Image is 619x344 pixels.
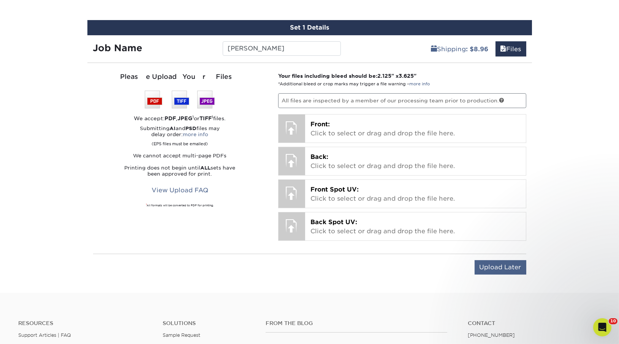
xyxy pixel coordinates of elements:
small: *Additional bleed or crop marks may trigger a file warning – [278,82,430,86]
b: : $8.96 [466,46,489,53]
strong: AI [169,126,176,131]
input: Upload Later [475,260,526,275]
strong: ALL [200,165,211,171]
span: Back: [310,153,328,160]
span: Front: [310,121,330,128]
a: View Upload FAQ [147,183,213,198]
div: Set 1 Details [87,20,532,35]
strong: Job Name [93,42,142,53]
a: [PHONE_NUMBER] [468,332,515,338]
p: All files are inspected by a member of our processing team prior to production. [278,93,526,108]
strong: Your files including bleed should be: " x " [278,73,416,79]
h4: From the Blog [266,320,447,327]
p: Click to select or drag and drop the file here. [310,185,521,203]
a: Support Articles | FAQ [18,332,71,338]
div: All formats will be converted to PDF for printing. [93,204,267,207]
a: Files [496,41,526,57]
h4: Resources [18,320,151,327]
a: more info [183,132,208,137]
a: Shipping: $8.96 [426,41,494,57]
a: Contact [468,320,601,327]
p: We cannot accept multi-page PDFs [93,153,267,159]
span: 10 [609,318,617,324]
sup: 1 [146,203,147,206]
input: Enter a job name [223,41,341,56]
span: 3.625 [399,73,414,79]
strong: PSD [185,126,196,131]
strong: TIFF [199,115,212,121]
small: (EPS files must be emailed) [152,138,208,147]
strong: JPEG [177,115,192,121]
p: Click to select or drag and drop the file here. [310,120,521,138]
sup: 1 [212,115,213,119]
span: Back Spot UV: [310,218,357,226]
iframe: Intercom live chat [593,318,611,336]
strong: PDF [165,115,176,121]
p: Printing does not begin until sets have been approved for print. [93,165,267,177]
a: Sample Request [163,332,200,338]
p: Click to select or drag and drop the file here. [310,218,521,236]
a: more info [409,82,430,86]
span: Front Spot UV: [310,186,359,193]
span: shipping [431,46,437,53]
p: Submitting and files may delay order: [93,126,267,147]
div: We accept: , or files. [93,115,267,122]
h4: Solutions [163,320,254,327]
div: Please Upload Your Files [93,72,267,82]
img: We accept: PSD, TIFF, or JPEG (JPG) [145,91,215,108]
sup: 1 [192,115,194,119]
span: 2.125 [377,73,391,79]
p: Click to select or drag and drop the file here. [310,152,521,171]
span: files [500,46,507,53]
